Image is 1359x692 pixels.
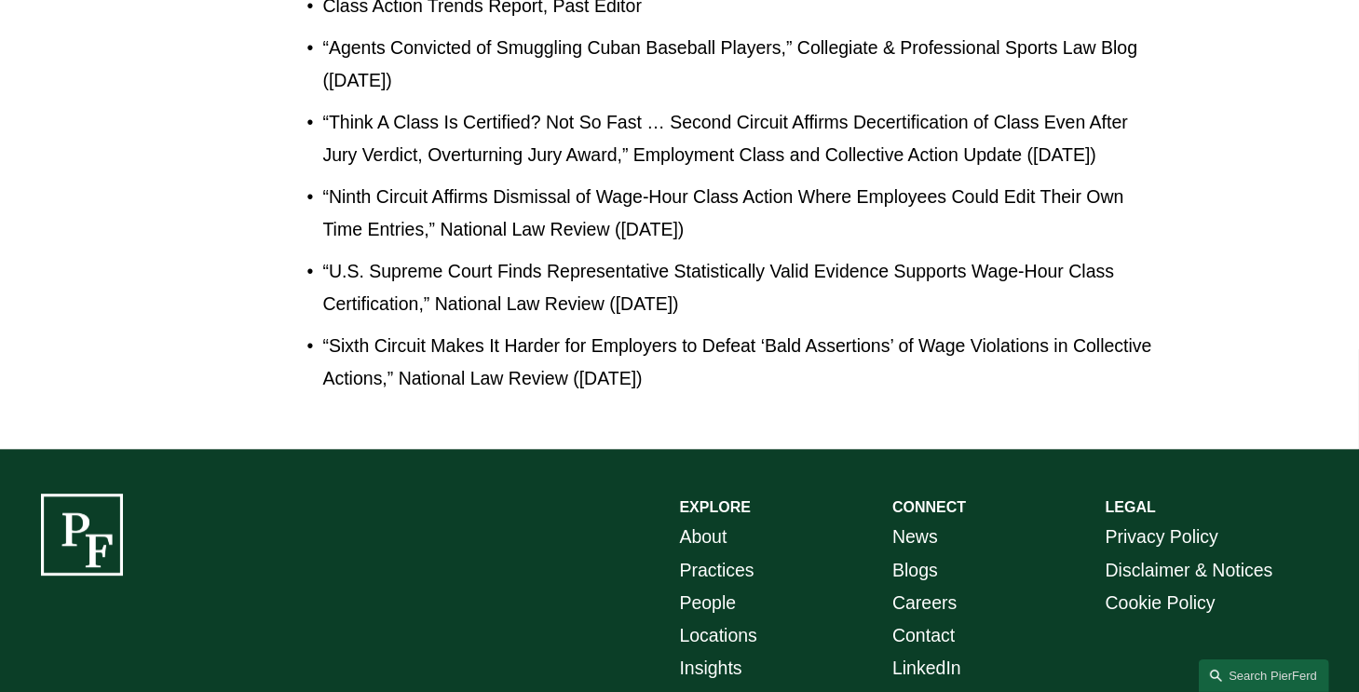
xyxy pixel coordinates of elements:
a: Cookie Policy [1106,587,1216,619]
a: LinkedIn [892,652,961,685]
a: Disclaimer & Notices [1106,554,1273,587]
a: Insights [680,652,742,685]
strong: EXPLORE [680,499,751,515]
a: Blogs [892,554,938,587]
p: “Agents Convicted of Smuggling Cuban Baseball Players,” Collegiate & Professional Sports Law Blog... [322,32,1158,97]
a: Practices [680,554,754,587]
a: Locations [680,619,757,652]
a: People [680,587,737,619]
a: Search this site [1199,659,1329,692]
p: “U.S. Supreme Court Finds Representative Statistically Valid Evidence Supports Wage-Hour Class Ce... [322,255,1158,320]
p: “Sixth Circuit Makes It Harder for Employers to Defeat ‘Bald Assertions’ of Wage Violations in Co... [322,330,1158,395]
p: “Ninth Circuit Affirms Dismissal of Wage-Hour Class Action Where Employees Could Edit Their Own T... [322,181,1158,246]
p: “Think A Class Is Certified? Not So Fast … Second Circuit Affirms Decertification of Class Even A... [322,106,1158,171]
a: About [680,521,727,553]
strong: LEGAL [1106,499,1156,515]
strong: CONNECT [892,499,966,515]
a: Careers [892,587,957,619]
a: Privacy Policy [1106,521,1218,553]
a: News [892,521,938,553]
a: Contact [892,619,955,652]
